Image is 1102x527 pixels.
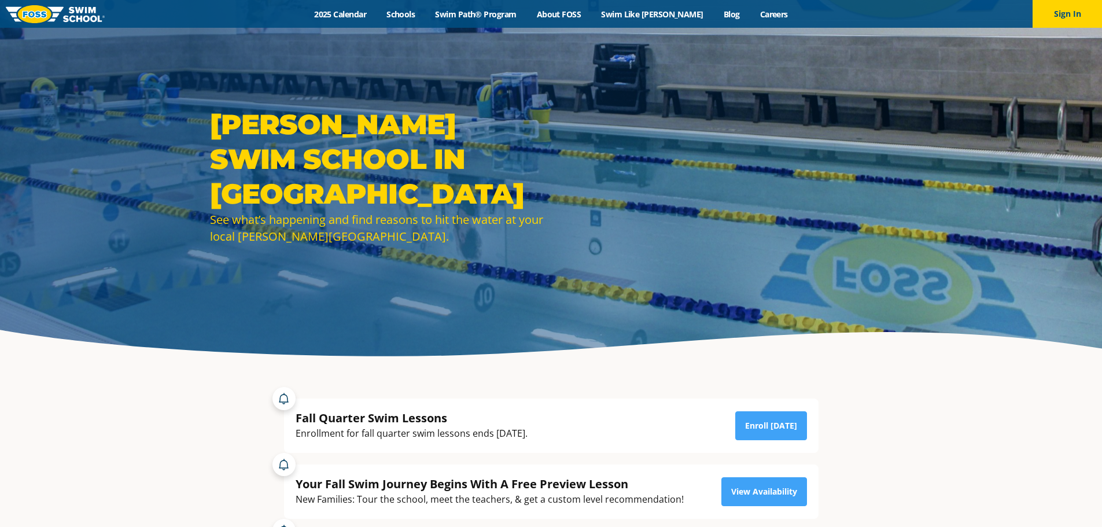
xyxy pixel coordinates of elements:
h1: [PERSON_NAME] Swim School in [GEOGRAPHIC_DATA] [210,107,546,211]
a: View Availability [721,477,807,506]
a: About FOSS [526,9,591,20]
img: FOSS Swim School Logo [6,5,105,23]
div: Fall Quarter Swim Lessons [296,410,528,426]
a: Careers [750,9,798,20]
a: Enroll [DATE] [735,411,807,440]
a: 2025 Calendar [304,9,377,20]
div: See what’s happening and find reasons to hit the water at your local [PERSON_NAME][GEOGRAPHIC_DATA]. [210,211,546,245]
div: New Families: Tour the school, meet the teachers, & get a custom level recommendation! [296,492,684,507]
a: Swim Path® Program [425,9,526,20]
a: Blog [713,9,750,20]
a: Schools [377,9,425,20]
div: Enrollment for fall quarter swim lessons ends [DATE]. [296,426,528,441]
a: Swim Like [PERSON_NAME] [591,9,714,20]
div: Your Fall Swim Journey Begins With A Free Preview Lesson [296,476,684,492]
